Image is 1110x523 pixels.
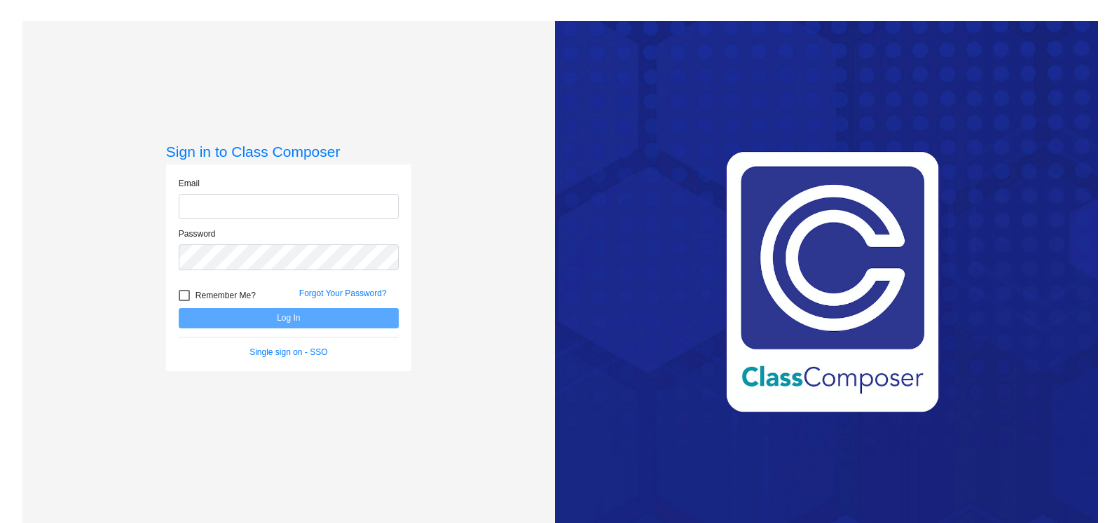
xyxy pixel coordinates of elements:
a: Single sign on - SSO [249,347,327,357]
a: Forgot Your Password? [299,288,387,298]
label: Password [179,228,216,240]
h3: Sign in to Class Composer [166,143,411,160]
span: Remember Me? [196,287,256,304]
label: Email [179,177,200,190]
button: Log In [179,308,399,328]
